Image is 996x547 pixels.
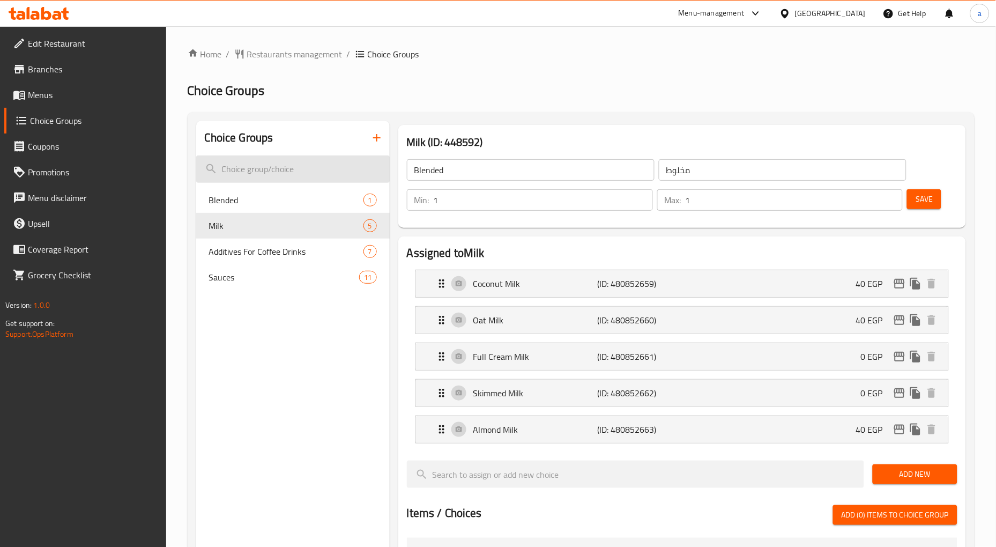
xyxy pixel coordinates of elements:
p: (ID: 480852661) [598,350,681,363]
span: 1 [364,195,376,205]
div: Milk5 [196,213,390,239]
input: search [407,461,864,488]
span: Get support on: [5,316,55,330]
a: Promotions [4,159,166,185]
span: Milk [209,219,363,232]
button: delete [924,422,940,438]
a: Restaurants management [234,48,343,61]
button: edit [891,422,908,438]
div: Additives For Coffee Drinks7 [196,239,390,264]
button: edit [891,276,908,292]
p: Coconut Milk [473,277,598,290]
li: Expand [407,411,957,448]
h2: Assigned to Milk [407,245,957,261]
div: Expand [416,307,948,334]
p: (ID: 480852660) [598,314,681,327]
div: Expand [416,270,948,297]
span: 7 [364,247,376,257]
div: Choices [359,271,376,284]
p: 40 EGP [856,314,891,327]
span: Upsell [28,217,158,230]
div: [GEOGRAPHIC_DATA] [795,8,866,19]
a: Grocery Checklist [4,262,166,288]
span: Restaurants management [247,48,343,61]
div: Expand [416,380,948,406]
p: 40 EGP [856,423,891,436]
li: Expand [407,338,957,375]
li: Expand [407,302,957,338]
button: delete [924,312,940,328]
span: 11 [360,272,376,283]
p: (ID: 480852659) [598,277,681,290]
li: Expand [407,265,957,302]
button: Add (0) items to choice group [833,505,957,525]
a: Upsell [4,211,166,236]
a: Branches [4,56,166,82]
span: Version: [5,298,32,312]
div: Choices [363,219,377,232]
a: Menu disclaimer [4,185,166,211]
div: Choices [363,194,377,206]
span: Sauces [209,271,360,284]
div: Blended1 [196,187,390,213]
h2: Choice Groups [205,130,273,146]
a: Coverage Report [4,236,166,262]
h3: Milk (ID: 448592) [407,134,957,151]
span: Edit Restaurant [28,37,158,50]
p: Min: [414,194,429,206]
button: duplicate [908,312,924,328]
a: Edit Restaurant [4,31,166,56]
p: 40 EGP [856,277,891,290]
span: Menu disclaimer [28,191,158,204]
li: / [347,48,351,61]
span: Choice Groups [30,114,158,127]
nav: breadcrumb [188,48,975,61]
p: 0 EGP [861,350,891,363]
span: Coverage Report [28,243,158,256]
button: edit [891,312,908,328]
button: duplicate [908,276,924,292]
div: Sauces11 [196,264,390,290]
a: Support.OpsPlatform [5,327,73,341]
div: Expand [416,343,948,370]
p: Full Cream Milk [473,350,598,363]
span: 5 [364,221,376,231]
li: / [226,48,230,61]
button: edit [891,385,908,401]
a: Coupons [4,134,166,159]
input: search [196,156,390,183]
span: Coupons [28,140,158,153]
button: delete [924,276,940,292]
span: Promotions [28,166,158,179]
span: Add New [881,468,949,481]
div: Menu-management [679,7,745,20]
h2: Items / Choices [407,505,482,521]
button: delete [924,349,940,365]
span: Save [916,193,933,206]
span: Grocery Checklist [28,269,158,282]
a: Home [188,48,222,61]
p: (ID: 480852662) [598,387,681,400]
li: Expand [407,375,957,411]
a: Menus [4,82,166,108]
button: Save [907,189,941,209]
a: Choice Groups [4,108,166,134]
button: duplicate [908,349,924,365]
button: delete [924,385,940,401]
p: Oat Milk [473,314,598,327]
span: a [978,8,982,19]
button: Add New [873,464,957,484]
button: edit [891,349,908,365]
span: Additives For Coffee Drinks [209,245,363,258]
button: duplicate [908,422,924,438]
div: Choices [363,245,377,258]
p: (ID: 480852663) [598,423,681,436]
span: Menus [28,88,158,101]
span: Blended [209,194,363,206]
p: 0 EGP [861,387,891,400]
span: 1.0.0 [33,298,50,312]
span: Add (0) items to choice group [842,508,949,522]
p: Max: [665,194,681,206]
button: duplicate [908,385,924,401]
div: Expand [416,416,948,443]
